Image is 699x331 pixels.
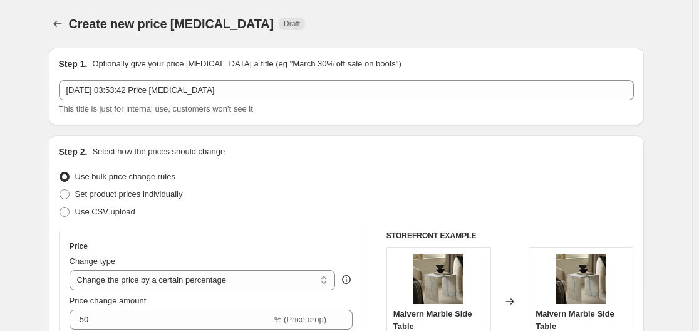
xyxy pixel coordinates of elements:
[70,310,272,330] input: -15
[59,58,88,70] h2: Step 1.
[75,207,135,216] span: Use CSV upload
[413,254,463,304] img: 24.10.25_LL_Malvern_Marble_Side_Table_A_014_80x.jpg
[386,231,634,241] h6: STOREFRONT EXAMPLE
[75,189,183,199] span: Set product prices individually
[75,172,175,181] span: Use bulk price change rules
[536,309,614,331] span: Malvern Marble Side Table
[69,17,274,31] span: Create new price [MEDICAL_DATA]
[556,254,606,304] img: 24.10.25_LL_Malvern_Marble_Side_Table_A_014_80x.jpg
[92,58,401,70] p: Optionally give your price [MEDICAL_DATA] a title (eg "March 30% off sale on boots")
[92,145,225,158] p: Select how the prices should change
[70,296,147,305] span: Price change amount
[393,309,472,331] span: Malvern Marble Side Table
[340,273,353,286] div: help
[274,315,326,324] span: % (Price drop)
[284,19,300,29] span: Draft
[59,145,88,158] h2: Step 2.
[70,256,116,266] span: Change type
[70,241,88,251] h3: Price
[49,15,66,33] button: Price change jobs
[59,104,253,113] span: This title is just for internal use, customers won't see it
[59,80,634,100] input: 30% off holiday sale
